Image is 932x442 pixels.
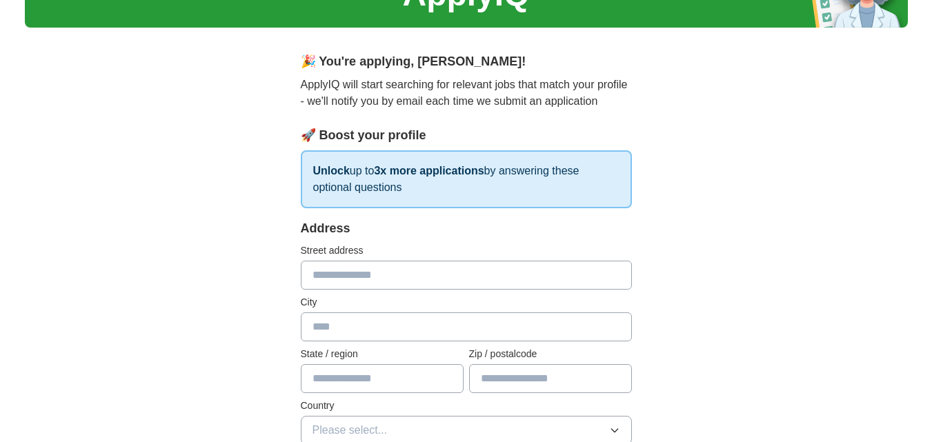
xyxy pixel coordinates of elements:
strong: 3x more applications [374,165,484,177]
label: State / region [301,347,464,361]
strong: Unlock [313,165,350,177]
div: 🚀 Boost your profile [301,126,632,145]
label: Street address [301,243,632,258]
label: Zip / postalcode [469,347,632,361]
p: ApplyIQ will start searching for relevant jobs that match your profile - we'll notify you by emai... [301,77,632,110]
div: Address [301,219,632,238]
span: Please select... [313,422,388,439]
div: 🎉 You're applying , [PERSON_NAME] ! [301,52,632,71]
label: City [301,295,632,310]
p: up to by answering these optional questions [301,150,632,208]
label: Country [301,399,632,413]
